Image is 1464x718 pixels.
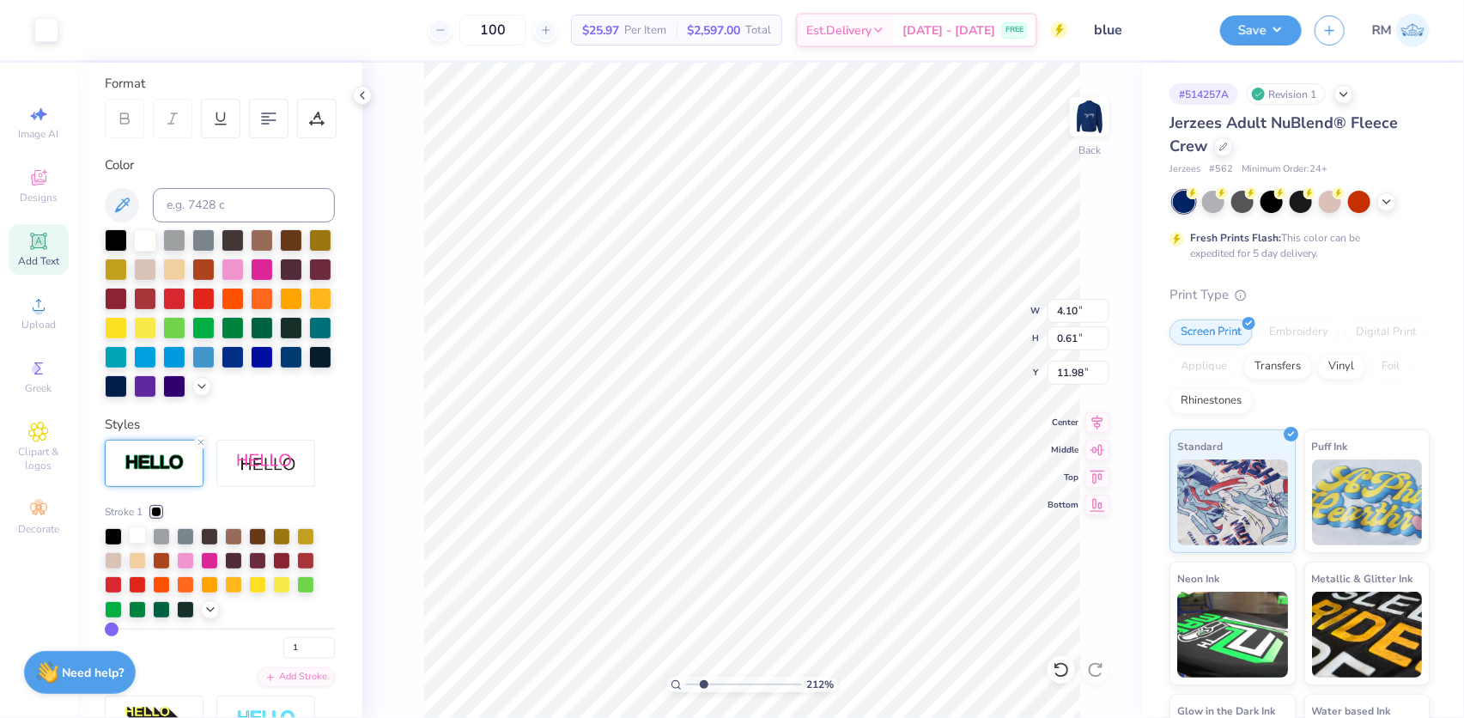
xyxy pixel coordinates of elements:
[1312,592,1423,678] img: Metallic & Glitter Ink
[1048,499,1078,511] span: Bottom
[1220,15,1302,46] button: Save
[745,21,771,40] span: Total
[624,21,666,40] span: Per Item
[105,504,143,520] span: Stroke 1
[1169,285,1430,305] div: Print Type
[9,445,69,472] span: Clipart & logos
[1078,143,1101,158] div: Back
[18,254,59,268] span: Add Text
[1048,444,1078,456] span: Middle
[19,127,59,141] span: Image AI
[105,155,335,175] div: Color
[258,667,335,687] div: Add Stroke
[1048,417,1078,429] span: Center
[1209,162,1233,177] span: # 562
[1177,459,1288,545] img: Standard
[902,21,995,40] span: [DATE] - [DATE]
[1247,83,1326,105] div: Revision 1
[1169,319,1253,345] div: Screen Print
[1190,231,1281,245] strong: Fresh Prints Flash:
[1177,437,1223,455] span: Standard
[63,665,125,681] strong: Need help?
[1312,569,1413,587] span: Metallic & Glitter Ink
[125,453,185,473] img: Stroke
[1312,459,1423,545] img: Puff Ink
[26,381,52,395] span: Greek
[105,74,337,94] div: Format
[18,522,59,536] span: Decorate
[1048,472,1078,484] span: Top
[1243,354,1312,380] div: Transfers
[1177,592,1288,678] img: Neon Ink
[459,15,526,46] input: – –
[1177,569,1219,587] span: Neon Ink
[236,453,296,474] img: Shadow
[806,677,834,692] span: 212 %
[1258,319,1339,345] div: Embroidery
[1072,100,1107,134] img: Back
[1312,437,1348,455] span: Puff Ink
[21,318,56,332] span: Upload
[153,188,335,222] input: e.g. 7428 c
[105,415,335,435] div: Styles
[582,21,619,40] span: $25.97
[1005,24,1024,36] span: FREE
[1169,388,1253,414] div: Rhinestones
[1169,354,1238,380] div: Applique
[1169,83,1238,105] div: # 514257A
[1372,21,1392,40] span: RM
[806,21,872,40] span: Est. Delivery
[1345,319,1428,345] div: Digital Print
[20,191,58,204] span: Designs
[1169,162,1200,177] span: Jerzees
[1372,14,1430,47] a: RM
[687,21,740,40] span: $2,597.00
[1242,162,1327,177] span: Minimum Order: 24 +
[1317,354,1365,380] div: Vinyl
[1169,113,1398,156] span: Jerzees Adult NuBlend® Fleece Crew
[1370,354,1411,380] div: Foil
[1190,230,1401,261] div: This color can be expedited for 5 day delivery.
[1081,13,1207,47] input: Untitled Design
[1396,14,1430,47] img: Roberta Manuel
